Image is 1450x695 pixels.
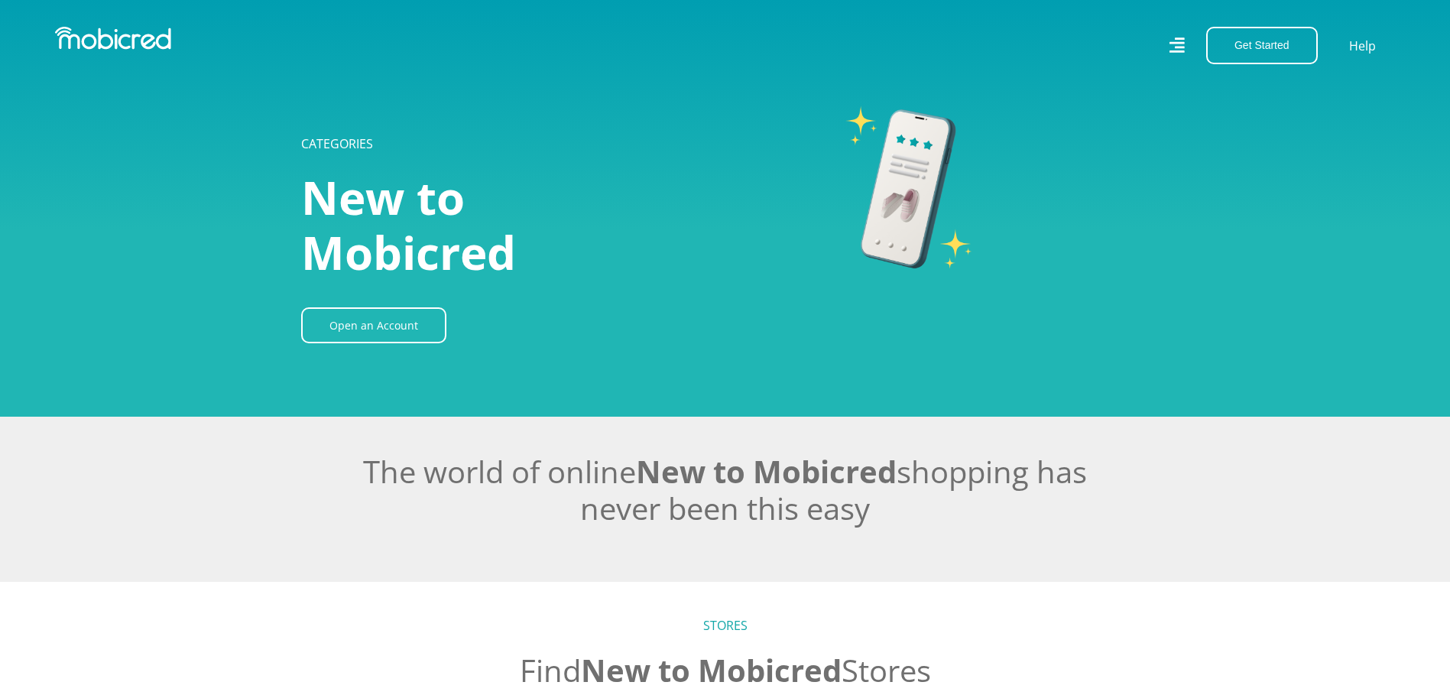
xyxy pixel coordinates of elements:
[55,27,171,50] img: Mobicred
[301,166,516,284] span: New to Mobicred
[301,135,373,152] a: CATEGORIES
[664,82,1150,291] img: New to Mobicred
[1348,36,1377,56] a: Help
[301,619,1150,633] h5: STORES
[1206,27,1318,64] button: Get Started
[581,649,842,691] span: New to Mobicred
[301,307,446,343] a: Open an Account
[301,652,1150,689] h2: Find Stores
